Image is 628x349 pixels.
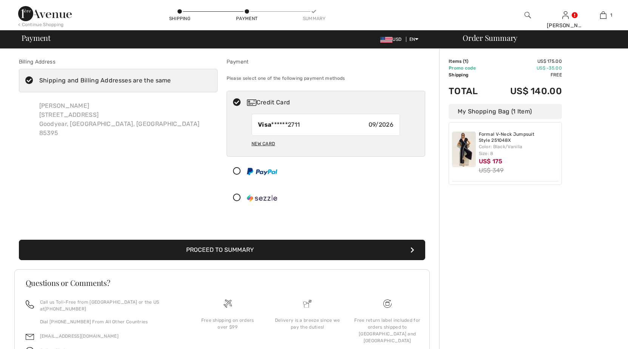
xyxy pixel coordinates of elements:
[26,279,418,287] h3: Questions or Comments?
[40,333,119,339] a: [EMAIL_ADDRESS][DOMAIN_NAME]
[479,132,559,143] a: Formal V-Neck Jumpsuit Style 251048X
[19,240,425,260] button: Proceed to Summary
[19,58,218,66] div: Billing Address
[22,34,51,42] span: Payment
[40,299,179,312] p: Call us Toll-Free from [GEOGRAPHIC_DATA] or the US at
[45,306,86,312] a: [PHONE_NUMBER]
[479,167,504,174] s: US$ 349
[227,69,425,88] div: Please select one of the following payment methods
[464,59,467,64] span: 1
[40,318,179,325] p: Dial [PHONE_NUMBER] From All Other Countries
[247,168,277,175] img: PayPal
[236,15,258,22] div: Payment
[273,317,341,330] div: Delivery is a breeze since we pay the duties!
[585,11,622,20] a: 1
[449,65,489,71] td: Promo code
[562,11,569,19] a: Sign In
[547,22,584,29] div: [PERSON_NAME]
[449,104,562,119] div: My Shopping Bag (1 Item)
[479,158,503,165] span: US$ 175
[452,132,476,167] img: Formal V-Neck Jumpsuit Style 251048X
[303,15,326,22] div: Summary
[489,65,562,71] td: US$ -35.00
[18,21,64,28] div: < Continue Shopping
[409,37,419,42] span: EN
[247,99,256,106] img: Credit Card
[194,317,262,330] div: Free shipping on orders over $99
[33,95,206,144] div: [PERSON_NAME] [STREET_ADDRESS] Goodyear, [GEOGRAPHIC_DATA], [GEOGRAPHIC_DATA] 85395
[449,71,489,78] td: Shipping
[610,12,612,19] span: 1
[479,143,559,157] div: Color: Black/Vanilla Size: 8
[449,58,489,65] td: Items ( )
[26,300,34,309] img: call
[247,98,420,107] div: Credit Card
[380,37,392,43] img: US Dollar
[449,78,489,104] td: Total
[489,71,562,78] td: Free
[227,58,425,66] div: Payment
[454,34,623,42] div: Order Summary
[525,11,531,20] img: search the website
[562,11,569,20] img: My Info
[489,58,562,65] td: US$ 175.00
[18,6,72,21] img: 1ère Avenue
[303,299,312,308] img: Delivery is a breeze since we pay the duties!
[224,299,232,308] img: Free shipping on orders over $99
[258,121,271,128] strong: Visa
[383,299,392,308] img: Free shipping on orders over $99
[369,120,393,129] span: 09/2026
[247,194,277,202] img: Sezzle
[168,15,191,22] div: Shipping
[380,37,404,42] span: USD
[26,333,34,341] img: email
[252,137,275,150] div: New Card
[39,76,171,85] div: Shipping and Billing Addresses are the same
[353,317,421,344] div: Free return label included for orders shipped to [GEOGRAPHIC_DATA] and [GEOGRAPHIC_DATA]
[489,78,562,104] td: US$ 140.00
[600,11,606,20] img: My Bag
